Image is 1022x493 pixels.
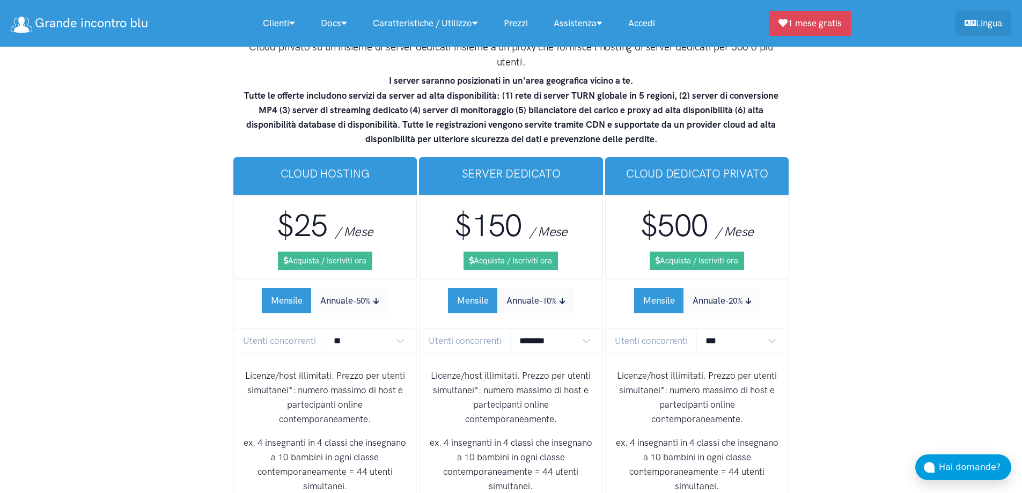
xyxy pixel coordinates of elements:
[614,369,780,427] p: Licenze/host illimitati. Prezzo per utenti simultanei*: numero massimo di host e partecipanti onl...
[769,11,851,36] a: 1 mese gratis
[11,17,32,33] img: logo
[939,460,1011,474] div: Hai domande?
[448,288,498,313] button: Mensile
[262,288,388,313] div: Subscription Period
[428,369,594,427] p: Licenze/host illimitati. Prezzo per utenti simultanei*: numero massimo di host e partecipanti onl...
[641,207,708,244] span: $500
[650,252,744,270] a: Acquista / Iscriviti ora
[454,207,522,244] span: $150
[360,12,491,35] a: Caratteristiche / Utilizzo
[614,166,781,181] h3: Cloud dedicato privato
[420,328,511,354] span: Utenti concorrenti
[497,288,574,313] button: Annuale-10%
[448,288,574,313] div: Subscription Period
[262,288,312,313] button: Mensile
[234,328,325,354] span: Utenti concorrenti
[428,166,594,181] h3: Server Dedicato
[716,224,754,239] span: / Mese
[615,12,668,35] a: Accedi
[955,11,1011,36] a: Lingua
[250,12,308,35] a: Clienti
[278,252,372,270] a: Acquista / Iscriviti ora
[530,224,568,239] span: / Mese
[244,75,778,144] strong: I server saranno posizionati in un'area geografica vicino a te. Tutte le offerte includono serviz...
[464,252,558,270] a: Acquista / Iscriviti ora
[308,12,360,35] a: Docs
[311,288,388,313] button: Annuale-50%
[725,296,743,306] small: -20%
[634,288,760,313] div: Subscription Period
[491,12,541,35] a: Prezzi
[242,166,409,181] h3: cloud hosting
[541,12,615,35] a: Assistenza
[335,224,373,239] span: / Mese
[353,296,371,306] small: -50%
[539,296,557,306] small: -10%
[277,207,327,244] span: $25
[683,288,760,313] button: Annuale-20%
[606,328,697,354] span: Utenti concorrenti
[634,288,684,313] button: Mensile
[243,25,780,70] h4: Hosting cloud su hosting condiviso con potenti server dedicati. Singolo server dedicato per priva...
[11,12,148,35] a: Grande incontro blu
[915,454,1011,480] button: Hai domande?
[242,369,408,427] p: Licenze/host illimitati. Prezzo per utenti simultanei*: numero massimo di host e partecipanti onl...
